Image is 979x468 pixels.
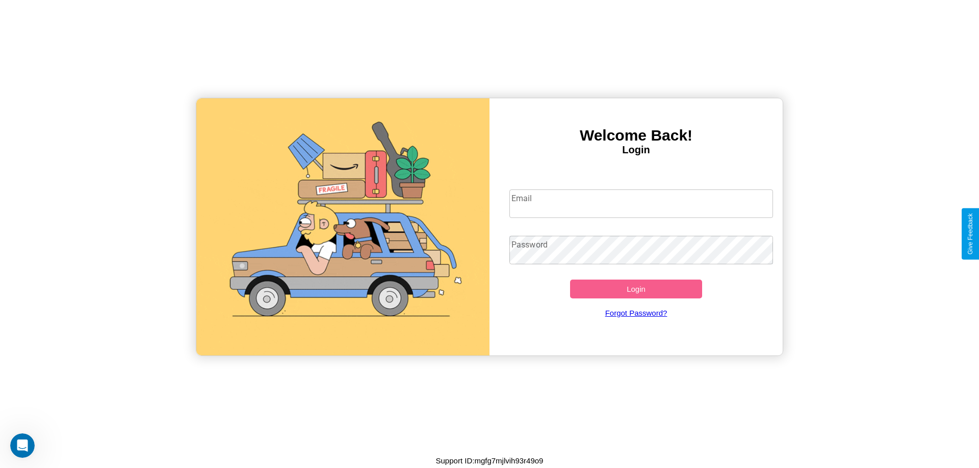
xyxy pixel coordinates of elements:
div: Give Feedback [967,213,974,255]
button: Login [570,280,702,298]
p: Support ID: mgfg7mjlvih93r49o9 [436,454,544,467]
h3: Welcome Back! [489,127,783,144]
h4: Login [489,144,783,156]
img: gif [196,98,489,355]
iframe: Intercom live chat [10,433,35,458]
a: Forgot Password? [504,298,768,327]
